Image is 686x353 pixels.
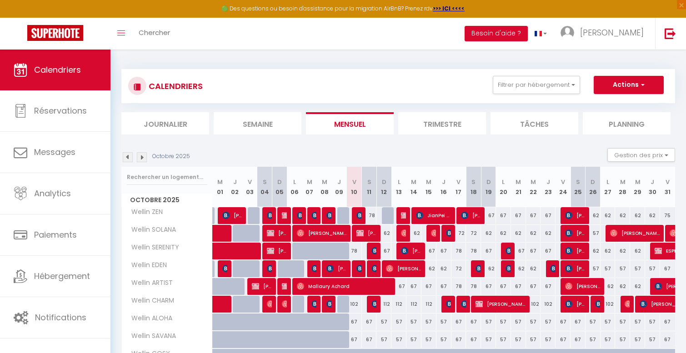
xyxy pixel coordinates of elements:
[326,295,331,313] span: [PERSON_NAME]
[222,207,242,224] span: [PERSON_NAME]
[347,331,362,348] div: 67
[556,167,571,207] th: 24
[660,207,675,224] div: 75
[571,331,586,348] div: 67
[511,313,526,330] div: 57
[481,243,496,259] div: 67
[586,260,601,277] div: 57
[481,225,496,242] div: 62
[376,167,391,207] th: 12
[451,313,466,330] div: 67
[506,260,511,277] span: [PERSON_NAME]
[406,331,421,348] div: 57
[511,278,526,295] div: 67
[34,229,77,240] span: Paiements
[630,260,645,277] div: 57
[267,242,287,259] span: [PERSON_NAME]
[565,224,585,242] span: [PERSON_NAME]
[645,167,660,207] th: 30
[442,178,446,186] abbr: J
[121,112,209,134] li: Journalier
[347,296,362,313] div: 102
[526,207,541,224] div: 67
[615,243,630,259] div: 62
[356,260,361,277] span: [PERSON_NAME]
[282,295,287,313] span: [PERSON_NAME]
[526,225,541,242] div: 62
[630,243,645,259] div: 62
[615,167,630,207] th: 28
[666,178,670,186] abbr: V
[322,178,327,186] abbr: M
[511,207,526,224] div: 67
[554,18,655,50] a: ... [PERSON_NAME]
[436,331,451,348] div: 57
[311,207,316,224] span: [PERSON_NAME]
[123,278,175,288] span: Wellin ARTIST
[561,26,574,40] img: ...
[615,278,630,295] div: 62
[376,296,391,313] div: 112
[601,243,616,259] div: 62
[272,167,287,207] th: 05
[565,242,585,259] span: [PERSON_NAME]
[451,331,466,348] div: 67
[541,331,556,348] div: 57
[242,167,257,207] th: 03
[580,27,644,38] span: [PERSON_NAME]
[217,178,223,186] abbr: M
[556,313,571,330] div: 67
[406,278,421,295] div: 67
[601,167,616,207] th: 27
[401,224,406,242] span: [PERSON_NAME]
[287,167,302,207] th: 06
[317,167,332,207] th: 08
[436,278,451,295] div: 67
[541,243,556,259] div: 67
[481,167,496,207] th: 19
[267,224,287,242] span: [PERSON_NAME]
[496,313,511,330] div: 57
[406,313,421,330] div: 57
[252,278,272,295] span: [PERSON_NAME]
[356,224,376,242] span: [PERSON_NAME]
[526,313,541,330] div: 57
[620,178,626,186] abbr: M
[371,260,376,277] span: [PERSON_NAME]
[615,313,630,330] div: 57
[123,260,169,270] span: Wellin EDEN
[311,295,316,313] span: [PERSON_NAME]
[466,225,481,242] div: 72
[630,207,645,224] div: 62
[382,178,386,186] abbr: D
[526,278,541,295] div: 67
[481,313,496,330] div: 57
[511,260,526,277] div: 62
[645,331,660,348] div: 57
[139,28,170,37] span: Chercher
[493,76,580,94] button: Filtrer par hébergement
[481,260,496,277] div: 62
[591,178,595,186] abbr: D
[398,178,401,186] abbr: L
[431,224,436,242] span: [PERSON_NAME]
[406,167,421,207] th: 14
[511,167,526,207] th: 21
[630,331,645,348] div: 57
[356,207,361,224] span: [PERSON_NAME]
[601,278,616,295] div: 62
[371,295,376,313] span: [PERSON_NAME]
[282,207,287,224] span: [PERSON_NAME]
[302,167,317,207] th: 07
[293,178,296,186] abbr: L
[541,278,556,295] div: 67
[645,207,660,224] div: 62
[34,105,87,116] span: Réservations
[526,260,541,277] div: 62
[556,331,571,348] div: 67
[391,167,406,207] th: 13
[511,225,526,242] div: 62
[461,295,466,313] span: [PERSON_NAME]
[466,331,481,348] div: 67
[645,313,660,330] div: 57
